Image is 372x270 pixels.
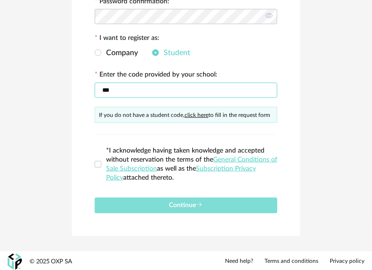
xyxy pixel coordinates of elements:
[29,258,72,266] div: © 2025 OXP SA
[169,202,203,209] span: Continue
[159,49,190,57] span: Student
[106,165,256,181] a: Subscription Privacy Policy
[106,156,277,172] a: General Conditions of Sale Subscription
[264,258,318,266] a: Terms and conditions
[330,258,364,266] a: Privacy policy
[106,147,277,181] span: *I acknowledge having taken knowledge and accepted without reservation the terms of the as well a...
[95,71,217,80] label: Enter the code provided by your school:
[185,112,208,118] a: click here
[101,49,138,57] span: Company
[95,107,277,123] div: If you do not have a student code, to fill in the request form
[95,198,277,213] button: Continue
[95,35,159,43] label: I want to register as:
[225,258,253,266] a: Need help?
